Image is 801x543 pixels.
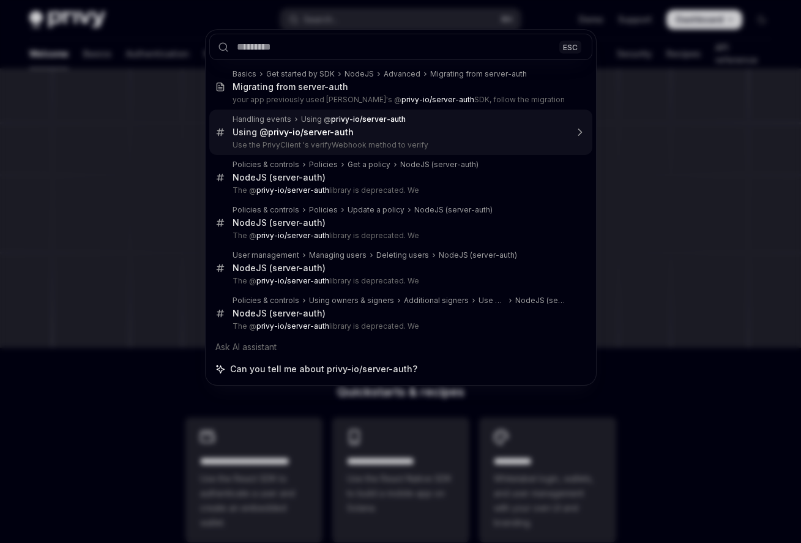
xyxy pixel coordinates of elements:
p: The @ library is deprecated. We [233,276,567,286]
p: your app previously used [PERSON_NAME]'s @ SDK, follow the migration [233,95,567,105]
p: The @ library is deprecated. We [233,231,567,241]
div: Using owners & signers [309,296,394,305]
div: Policies [309,205,338,215]
div: Get a policy [348,160,390,170]
b: privy-io/server-auth [268,127,354,137]
div: NodeJS (server-auth) [233,263,326,274]
div: Using @ [233,127,354,138]
div: ESC [559,40,581,53]
div: Get started by SDK [266,69,335,79]
p: Use the PrivyClient 's verifyWebhook method to verify [233,140,567,150]
b: privy-io/server-auth [331,114,406,124]
div: NodeJS (server-auth) [400,160,479,170]
b: privy-io/server-auth [256,185,329,195]
b: privy-io/server-auth [256,276,329,285]
div: NodeJS [345,69,374,79]
div: NodeJS (server-auth) [233,308,326,319]
div: NodeJS (server-auth) [233,217,326,228]
div: Policies [309,160,338,170]
div: Managing users [309,250,367,260]
div: Migrating from server-auth [430,69,527,79]
b: privy-io/server-auth [256,231,329,240]
div: NodeJS (server-auth) [233,172,326,183]
div: Migrating from server-auth [233,81,348,92]
div: Policies & controls [233,205,299,215]
div: Policies & controls [233,296,299,305]
span: Can you tell me about privy-io/server-auth? [230,363,417,375]
div: Additional signers [404,296,469,305]
p: The @ library is deprecated. We [233,185,567,195]
div: Using @ [301,114,406,124]
div: Deleting users [376,250,429,260]
div: Handling events [233,114,291,124]
b: privy-io/server-auth [401,95,474,104]
div: NodeJS (server-auth) [439,250,517,260]
div: NodeJS (server-auth) [414,205,493,215]
div: Advanced [384,69,420,79]
p: The @ library is deprecated. We [233,321,567,331]
b: privy-io/server-auth [256,321,329,331]
div: Update a policy [348,205,404,215]
div: Use signers [479,296,505,305]
div: Policies & controls [233,160,299,170]
div: NodeJS (server-auth) [515,296,567,305]
div: Basics [233,69,256,79]
div: Ask AI assistant [209,336,592,358]
div: User management [233,250,299,260]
